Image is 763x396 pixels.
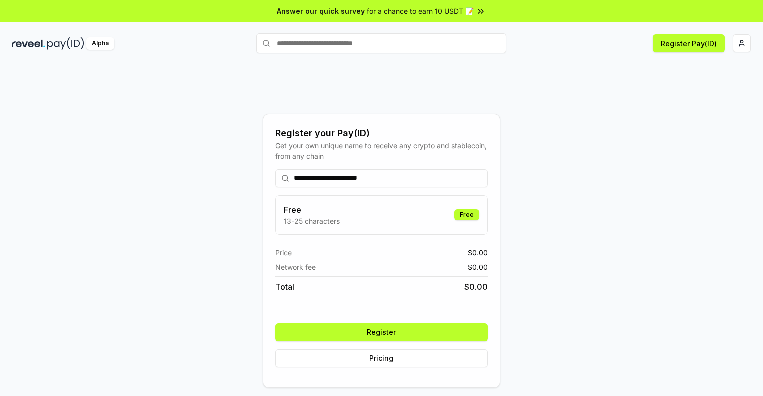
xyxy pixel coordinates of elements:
[275,247,292,258] span: Price
[468,262,488,272] span: $ 0.00
[86,37,114,50] div: Alpha
[12,37,45,50] img: reveel_dark
[367,6,474,16] span: for a chance to earn 10 USDT 📝
[275,281,294,293] span: Total
[275,262,316,272] span: Network fee
[454,209,479,220] div: Free
[275,323,488,341] button: Register
[284,216,340,226] p: 13-25 characters
[275,126,488,140] div: Register your Pay(ID)
[468,247,488,258] span: $ 0.00
[275,140,488,161] div: Get your own unique name to receive any crypto and stablecoin, from any chain
[275,349,488,367] button: Pricing
[464,281,488,293] span: $ 0.00
[284,204,340,216] h3: Free
[47,37,84,50] img: pay_id
[653,34,725,52] button: Register Pay(ID)
[277,6,365,16] span: Answer our quick survey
